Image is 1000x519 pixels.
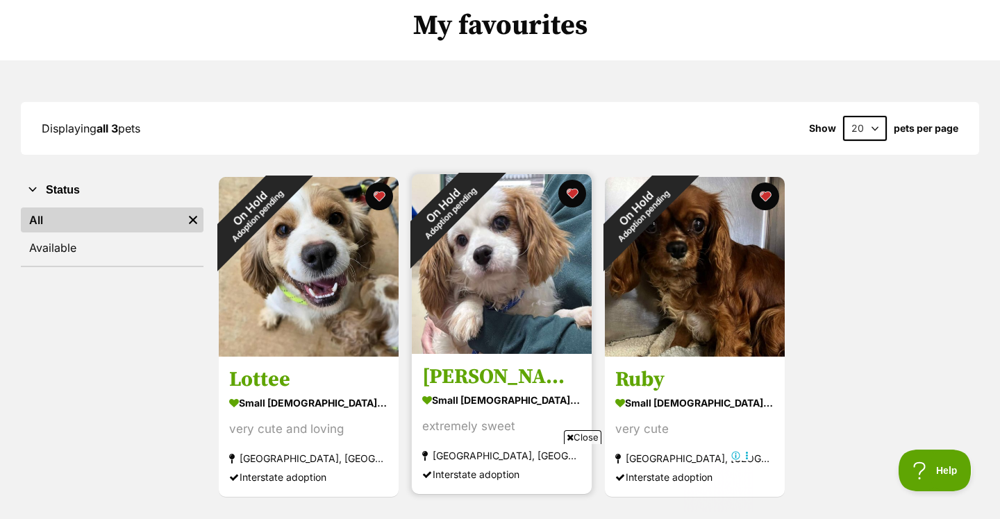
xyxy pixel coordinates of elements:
[229,450,388,468] div: [GEOGRAPHIC_DATA], [GEOGRAPHIC_DATA]
[564,430,601,444] span: Close
[385,148,507,269] div: On Hold
[894,123,958,134] label: pets per page
[412,343,592,357] a: On HoldAdoption pending
[247,450,753,512] iframe: Advertisement
[42,121,140,135] span: Displaying pets
[365,182,393,210] button: favourite
[21,207,183,232] a: All
[615,420,774,439] div: very cute
[219,346,399,359] a: On HoldAdoption pending
[605,346,785,359] a: On HoldAdoption pending
[558,180,586,207] button: favourite
[97,121,118,135] strong: all 3
[21,181,203,199] button: Status
[412,354,592,495] a: [PERSON_NAME] small [DEMOGRAPHIC_DATA] Dog extremely sweet [GEOGRAPHIC_DATA], [GEOGRAPHIC_DATA] I...
[578,151,700,272] div: On Hold
[751,182,779,210] button: favourite
[21,205,203,266] div: Status
[183,207,203,232] a: Remove filter
[422,391,581,411] div: small [DEMOGRAPHIC_DATA] Dog
[192,151,314,272] div: On Hold
[412,174,592,354] img: Mindy
[605,357,785,497] a: Ruby small [DEMOGRAPHIC_DATA] Dog very cute [GEOGRAPHIC_DATA], [GEOGRAPHIC_DATA] Interstate adopt...
[229,367,388,393] h3: Lottee
[423,186,478,241] span: Adoption pending
[229,393,388,414] div: small [DEMOGRAPHIC_DATA] Dog
[219,177,399,357] img: Lottee
[809,123,836,134] span: Show
[21,235,203,260] a: Available
[230,189,285,244] span: Adoption pending
[615,367,774,393] h3: Ruby
[219,357,399,497] a: Lottee small [DEMOGRAPHIC_DATA] Dog very cute and loving [GEOGRAPHIC_DATA], [GEOGRAPHIC_DATA] Int...
[616,189,672,244] span: Adoption pending
[229,420,388,439] div: very cute and loving
[899,450,972,491] iframe: Help Scout Beacon - Open
[229,468,388,487] div: Interstate adoption
[422,418,581,436] div: extremely sweet
[605,177,785,357] img: Ruby
[615,393,774,414] div: small [DEMOGRAPHIC_DATA] Dog
[422,364,581,391] h3: [PERSON_NAME]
